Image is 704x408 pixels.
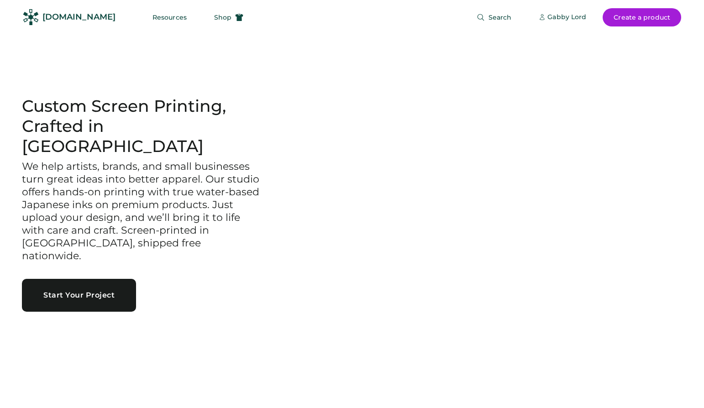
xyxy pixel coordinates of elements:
div: Gabby Lord [547,13,586,22]
span: Search [489,14,512,21]
button: Start Your Project [22,279,136,312]
span: Shop [214,14,231,21]
button: Create a product [603,8,681,26]
div: [DOMAIN_NAME] [42,11,116,23]
h3: We help artists, brands, and small businesses turn great ideas into better apparel. Our studio of... [22,160,260,262]
button: Resources [142,8,198,26]
img: Rendered Logo - Screens [23,9,39,25]
button: Search [466,8,523,26]
button: Shop [203,8,254,26]
h1: Custom Screen Printing, Crafted in [GEOGRAPHIC_DATA] [22,96,260,157]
